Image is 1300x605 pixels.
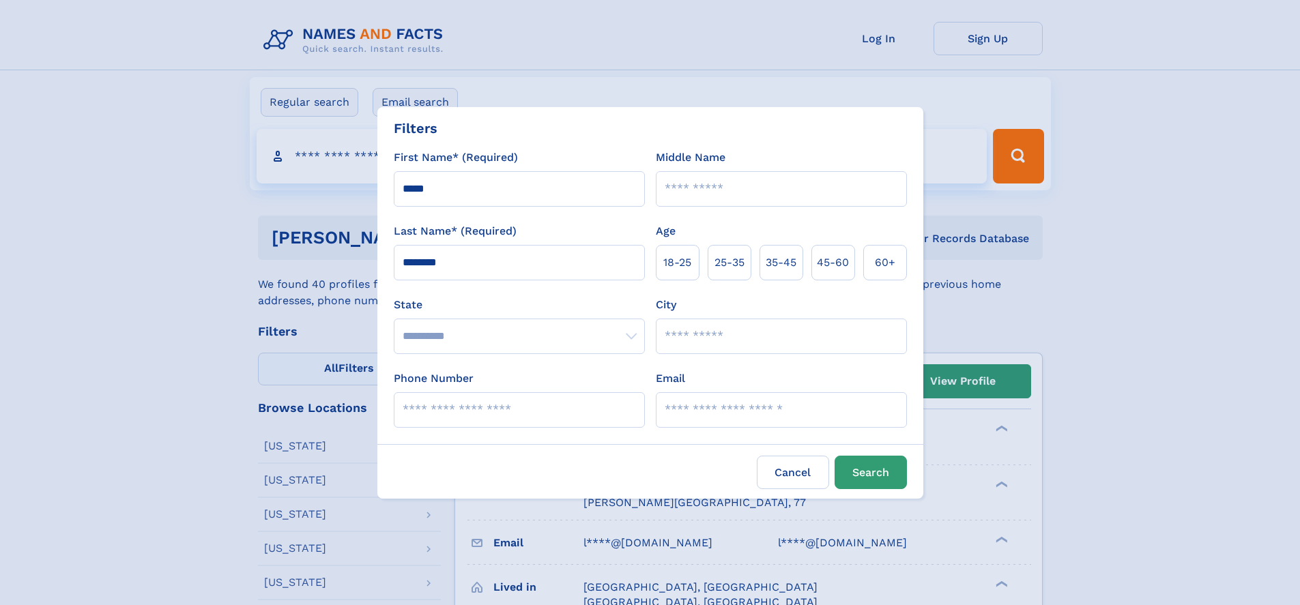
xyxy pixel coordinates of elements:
span: 60+ [875,254,895,271]
span: 25‑35 [714,254,745,271]
label: Phone Number [394,370,474,387]
label: Last Name* (Required) [394,223,517,239]
span: 35‑45 [766,254,796,271]
label: Age [656,223,676,239]
label: First Name* (Required) [394,149,518,166]
label: Cancel [757,456,829,489]
button: Search [835,456,907,489]
label: State [394,297,645,313]
label: Middle Name [656,149,725,166]
label: City [656,297,676,313]
div: Filters [394,118,437,138]
label: Email [656,370,685,387]
span: 45‑60 [817,254,849,271]
span: 18‑25 [663,254,691,271]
